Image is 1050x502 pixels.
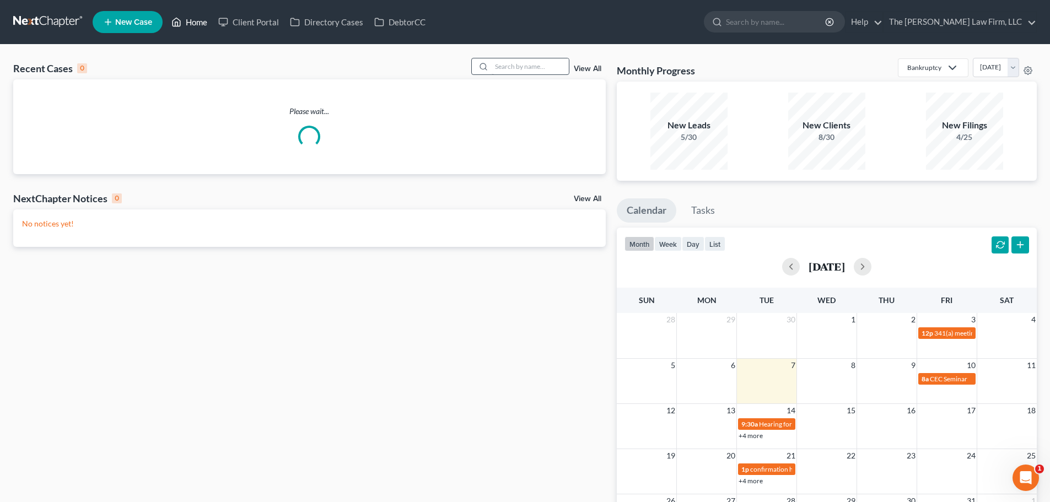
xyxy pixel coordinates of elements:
span: Mon [697,295,717,305]
div: Recent Cases [13,62,87,75]
button: week [654,236,682,251]
div: 0 [112,193,122,203]
span: 9 [910,359,917,372]
a: +4 more [739,477,763,485]
span: 13 [725,404,736,417]
a: Client Portal [213,12,284,32]
span: Sun [639,295,655,305]
span: 28 [665,313,676,326]
div: 5/30 [650,132,728,143]
a: Directory Cases [284,12,369,32]
div: New Clients [788,119,865,132]
input: Search by name... [492,58,569,74]
span: Hearing for [PERSON_NAME] [759,420,845,428]
span: 18 [1026,404,1037,417]
span: confirmation hearing for [PERSON_NAME] & [PERSON_NAME] [750,465,933,473]
span: 11 [1026,359,1037,372]
span: Wed [817,295,836,305]
span: 15 [846,404,857,417]
span: 16 [906,404,917,417]
span: 14 [785,404,796,417]
span: Sat [1000,295,1014,305]
span: 341(a) meeting for [PERSON_NAME] [934,329,1041,337]
a: Calendar [617,198,676,223]
a: DebtorCC [369,12,431,32]
div: 4/25 [926,132,1003,143]
p: Please wait... [13,106,606,117]
span: 5 [670,359,676,372]
span: Fri [941,295,952,305]
span: 1p [741,465,749,473]
span: 17 [966,404,977,417]
button: day [682,236,704,251]
span: 30 [785,313,796,326]
a: The [PERSON_NAME] Law Firm, LLC [884,12,1036,32]
span: 6 [730,359,736,372]
span: New Case [115,18,152,26]
span: CEC Seminar [930,375,967,383]
button: month [624,236,654,251]
span: 20 [725,449,736,462]
div: New Filings [926,119,1003,132]
a: View All [574,65,601,73]
span: 25 [1026,449,1037,462]
span: 3 [970,313,977,326]
span: 7 [790,359,796,372]
div: New Leads [650,119,728,132]
span: Thu [879,295,895,305]
div: NextChapter Notices [13,192,122,205]
a: Tasks [681,198,725,223]
span: 21 [785,449,796,462]
span: 4 [1030,313,1037,326]
span: 12 [665,404,676,417]
span: 22 [846,449,857,462]
a: Help [846,12,882,32]
a: View All [574,195,601,203]
iframe: Intercom live chat [1013,465,1039,491]
input: Search by name... [726,12,827,32]
p: No notices yet! [22,218,597,229]
span: 24 [966,449,977,462]
span: 1 [1035,465,1044,473]
span: 23 [906,449,917,462]
div: 0 [77,63,87,73]
span: 1 [850,313,857,326]
span: 8a [922,375,929,383]
span: 19 [665,449,676,462]
span: 29 [725,313,736,326]
h2: [DATE] [809,261,845,272]
a: +4 more [739,431,763,440]
button: list [704,236,725,251]
span: 9:30a [741,420,758,428]
span: 12p [922,329,933,337]
span: 10 [966,359,977,372]
span: Tue [760,295,774,305]
span: 2 [910,313,917,326]
h3: Monthly Progress [617,64,695,77]
div: Bankruptcy [907,63,941,72]
div: 8/30 [788,132,865,143]
span: 8 [850,359,857,372]
a: Home [166,12,213,32]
